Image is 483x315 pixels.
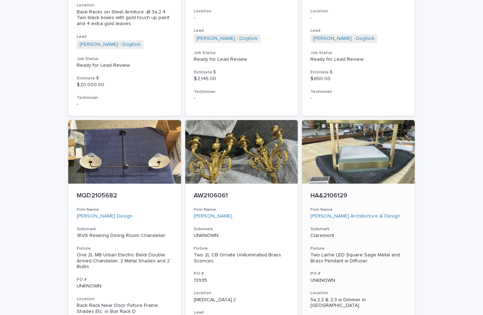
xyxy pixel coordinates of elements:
p: - [77,101,173,107]
h3: Sidemark [310,226,406,232]
h3: Technician [77,95,173,101]
h3: Location [310,290,406,296]
p: $ 650.00 [310,76,406,82]
h3: Sidemark [77,226,173,232]
h3: Lead [77,34,173,40]
h3: Estimate $ [194,70,290,75]
a: [PERSON_NAME] [194,213,232,219]
p: [MEDICAL_DATA].2 [194,297,290,303]
h3: PO # [77,277,173,283]
h3: Location [194,290,290,296]
p: - [194,95,290,101]
h3: Fixture [194,246,290,251]
p: AW2106061 [194,192,290,200]
a: [PERSON_NAME] - Dogfork [313,36,374,42]
p: Ready for Lead Review [194,57,290,63]
h3: Job Status [77,56,173,62]
div: One 2L MB Urban Electric Beldi Double Armed Chandelier, 2 Metal Shades and 2 Bulbs [77,252,173,270]
h3: Technician [194,89,290,95]
h3: Location [77,296,173,302]
p: MQD2105682 [77,192,173,200]
p: Back Rack Near Door Fixture Frame, Shades Etc. in Box Rack D [77,303,173,315]
p: Ready for Lead Review [77,63,173,69]
h3: Location [194,8,290,14]
p: UNKNOWN [77,283,173,289]
p: UNKNOWN [194,233,290,239]
h3: Location [310,8,406,14]
p: 5a.2.2 & 2.3 w Dimmer in [GEOGRAPHIC_DATA] [310,297,406,309]
p: Claremont [310,233,406,239]
h3: Firm Name [310,207,406,213]
p: $ 2,145.00 [194,76,290,82]
p: UNKNOWN [310,278,406,284]
a: [PERSON_NAME] - Dogfork [80,42,141,48]
h3: Estimate $ [310,70,406,75]
h3: PO # [310,271,406,277]
a: [PERSON_NAME] - Dogfork [197,36,258,42]
p: - [194,15,290,21]
a: [PERSON_NAME] Design [77,213,133,219]
h3: Job Status [310,50,406,56]
h3: Job Status [194,50,290,56]
p: 13935 [194,278,290,284]
h3: Firm Name [77,207,173,213]
h3: Fixture [310,246,406,251]
p: HA&2106129 [310,192,406,200]
h3: Lead [310,28,406,34]
h3: Lead [194,28,290,34]
h3: Technician [310,89,406,95]
h3: Estimate $ [77,76,173,81]
a: [PERSON_NAME] Architecture & Design [310,213,400,219]
p: - [310,15,406,21]
h3: Fixture [77,246,173,251]
div: Two Larhe LED Square Sage Metal and Brass Pendant w Diffuser. [310,252,406,264]
p: - [310,95,406,101]
h3: Sidemark [194,226,290,232]
h3: PO # [194,271,290,277]
p: 16VS Rewiring Dining Room Chandelier [77,233,173,239]
h3: Firm Name [194,207,290,213]
p: Ready for Lead Review [310,57,406,63]
p: $ 20,000.00 [77,82,173,88]
p: Back Racks on Steel Armiture. @ 3a.2.4 Two black boxes with gold touch up paint and 4 extra gold ... [77,9,173,27]
div: Two 2L CB Ornate Unilluminated Brass Sconces [194,252,290,264]
h3: Location [77,2,173,8]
